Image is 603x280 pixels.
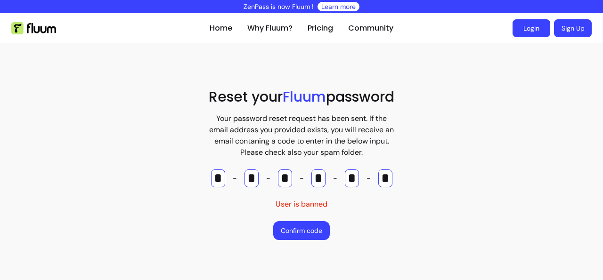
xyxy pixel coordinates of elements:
[278,169,292,187] input: Please enter OTP character 3
[333,173,337,184] span: -
[321,2,356,11] a: Learn more
[210,23,232,34] a: Home
[209,113,395,158] p: Your password reset request has been sent. If the email address you provided exists, you will rec...
[244,2,314,11] p: ZenPass is now Fluum !
[283,87,326,107] span: Fluum
[367,173,371,184] span: -
[513,19,550,37] a: Login
[233,173,237,184] span: -
[273,221,330,240] button: Confirm code
[266,173,270,184] span: -
[11,22,56,34] img: Fluum Logo
[300,173,304,184] span: -
[348,23,393,34] a: Community
[244,169,259,187] input: Please enter OTP character 2
[276,199,327,210] span: User is banned
[247,23,293,34] a: Why Fluum?
[345,169,359,187] input: Please enter OTP character 5
[211,169,225,187] input: Please enter OTP character 1
[554,19,592,37] a: Sign Up
[308,23,333,34] a: Pricing
[311,169,326,187] input: Please enter OTP character 4
[378,169,392,187] input: Please enter OTP character 6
